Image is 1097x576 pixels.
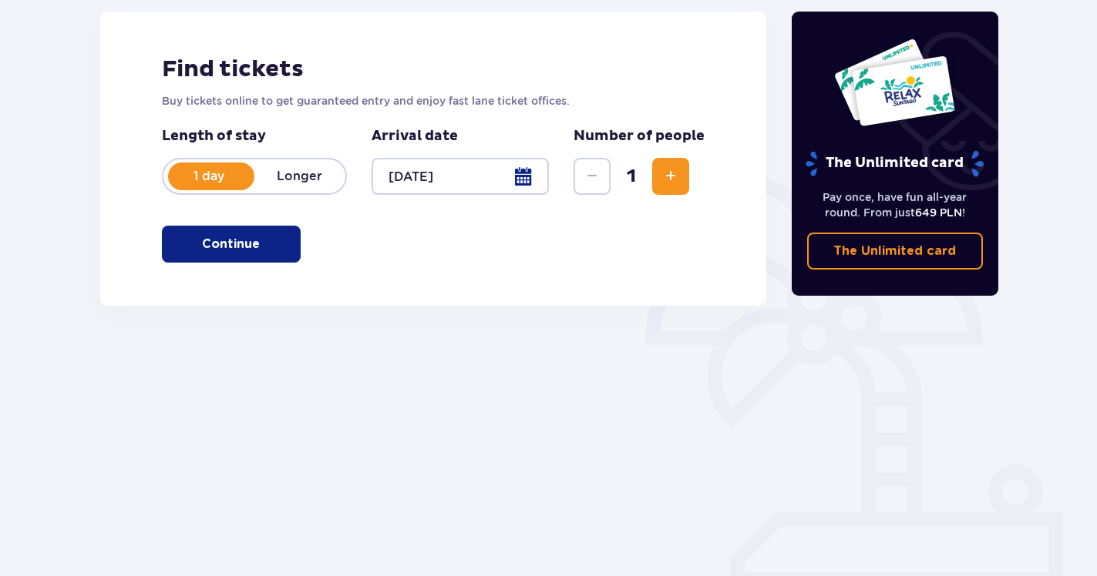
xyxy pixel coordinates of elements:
p: Buy tickets online to get guaranteed entry and enjoy fast lane ticket offices. [162,93,705,109]
span: 1 [614,165,649,188]
p: Continue [202,236,260,253]
img: Two entry cards to Suntago with the word 'UNLIMITED RELAX', featuring a white background with tro... [833,38,956,127]
p: Number of people [574,127,705,146]
a: The Unlimited card [807,233,983,270]
button: Continue [162,226,301,263]
p: The Unlimited card [833,243,956,260]
p: Longer [254,168,345,185]
h2: Find tickets [162,55,705,84]
span: 649 PLN [915,206,962,219]
p: The Unlimited card [804,150,985,177]
p: Arrival date [372,127,458,146]
p: Pay once, have fun all-year round. From just ! [807,189,983,220]
p: 1 day [163,168,254,185]
p: Length of stay [162,127,347,146]
button: Decrease [574,158,611,195]
button: Increase [652,158,689,195]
